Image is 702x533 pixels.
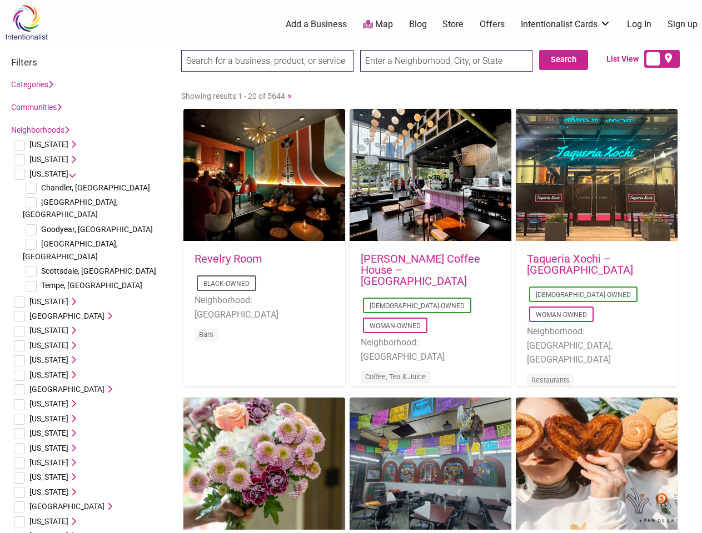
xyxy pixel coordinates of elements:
[29,385,104,394] span: [GEOGRAPHIC_DATA]
[41,225,153,234] span: Goodyear, [GEOGRAPHIC_DATA]
[23,239,118,260] span: [GEOGRAPHIC_DATA], [GEOGRAPHIC_DATA]
[29,399,68,408] span: [US_STATE]
[29,169,68,178] span: [US_STATE]
[41,281,142,290] span: Tempe, [GEOGRAPHIC_DATA]
[363,18,393,31] a: Map
[29,429,68,438] span: [US_STATE]
[287,90,292,101] a: »
[203,280,250,288] a: Black-Owned
[627,18,651,31] a: Log In
[29,355,68,364] span: [US_STATE]
[539,50,588,70] button: Search
[11,125,69,134] a: Neighborhoods
[23,198,118,219] span: [GEOGRAPHIC_DATA], [GEOGRAPHIC_DATA]
[29,472,68,481] span: [US_STATE]
[365,373,426,381] a: Coffee, Tea & Juice
[181,92,285,100] span: Showing results 1 - 20 of 5644
[361,252,480,288] a: [PERSON_NAME] Coffee House – [GEOGRAPHIC_DATA]
[360,50,532,72] input: Enter a Neighborhood, City, or State
[521,18,611,31] a: Intentionalist Cards
[11,103,62,112] a: Communities
[29,140,68,149] span: [US_STATE]
[29,341,68,350] span: [US_STATE]
[195,252,262,265] a: Revelry Room
[370,322,421,330] a: Woman-Owned
[11,57,170,68] h3: Filters
[11,80,53,89] a: Categories
[370,302,465,310] a: [DEMOGRAPHIC_DATA]-Owned
[606,53,644,65] span: List View
[29,502,104,511] span: [GEOGRAPHIC_DATA]
[29,458,68,467] span: [US_STATE]
[29,155,68,164] span: [US_STATE]
[29,444,68,452] span: [US_STATE]
[668,18,698,31] a: Sign up
[531,376,570,384] a: Restaurants
[442,18,464,31] a: Store
[527,252,633,276] a: Taqueria Xochi – [GEOGRAPHIC_DATA]
[536,291,631,299] a: [DEMOGRAPHIC_DATA]-Owned
[536,311,587,319] a: Woman-Owned
[41,266,156,275] span: Scottsdale, [GEOGRAPHIC_DATA]
[29,297,68,306] span: [US_STATE]
[409,18,427,31] a: Blog
[181,50,354,72] input: Search for a business, product, or service
[195,293,334,321] li: Neighborhood: [GEOGRAPHIC_DATA]
[41,183,150,192] span: Chandler, [GEOGRAPHIC_DATA]
[361,335,500,364] li: Neighborhood: [GEOGRAPHIC_DATA]
[29,326,68,335] span: [US_STATE]
[29,414,68,423] span: [US_STATE]
[29,370,68,379] span: [US_STATE]
[480,18,505,31] a: Offers
[527,324,666,367] li: Neighborhood: [GEOGRAPHIC_DATA], [GEOGRAPHIC_DATA]
[199,330,213,339] a: Bars
[29,311,104,320] span: [GEOGRAPHIC_DATA]
[29,487,68,496] span: [US_STATE]
[286,18,347,31] a: Add a Business
[29,517,68,526] span: [US_STATE]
